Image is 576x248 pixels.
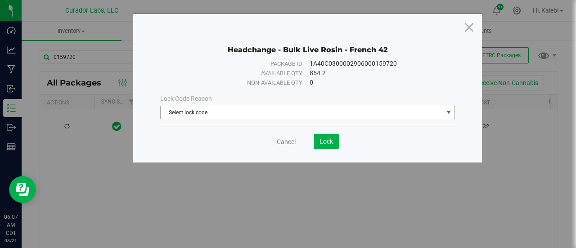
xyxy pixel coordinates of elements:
div: 854.2 [310,68,442,78]
iframe: Resource center [9,176,36,203]
span: Lock [319,138,333,145]
div: Headchange - Bulk Live Rosin - French 42 [160,32,455,54]
button: Lock [314,134,339,149]
span: select [443,106,454,119]
span: Lock Code Reason [160,95,212,102]
div: Package ID [173,59,302,68]
div: Non-available qty [173,78,302,87]
div: 0 [310,78,442,87]
span: Select lock code [161,106,443,119]
div: 1A40C0300002906000159720 [310,59,442,68]
a: Cancel [277,137,296,146]
div: Available qty [173,69,302,78]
